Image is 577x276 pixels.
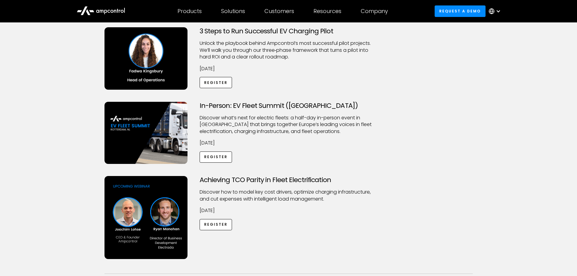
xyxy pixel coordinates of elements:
p: Discover how to model key cost drivers, optimize charging infrastructure, and cut expenses with i... [200,189,378,202]
a: Register [200,219,232,230]
p: [DATE] [200,207,378,214]
p: [DATE] [200,65,378,72]
div: Customers [264,8,294,15]
div: Resources [313,8,341,15]
h3: In-Person: EV Fleet Summit ([GEOGRAPHIC_DATA]) [200,102,378,110]
div: Products [177,8,202,15]
p: Unlock the playbook behind Ampcontrol’s most successful pilot projects. We’ll walk you through ou... [200,40,378,60]
a: Request a demo [435,5,486,17]
a: Register [200,77,232,88]
p: [DATE] [200,140,378,146]
div: Solutions [221,8,245,15]
a: Register [200,151,232,163]
div: Company [361,8,388,15]
h3: 3 Steps to Run Successful EV Charging Pilot [200,27,378,35]
p: ​Discover what’s next for electric fleets: a half-day in-person event in [GEOGRAPHIC_DATA] that b... [200,115,378,135]
h3: Achieving TCO Parity in Fleet Electrification [200,176,378,184]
